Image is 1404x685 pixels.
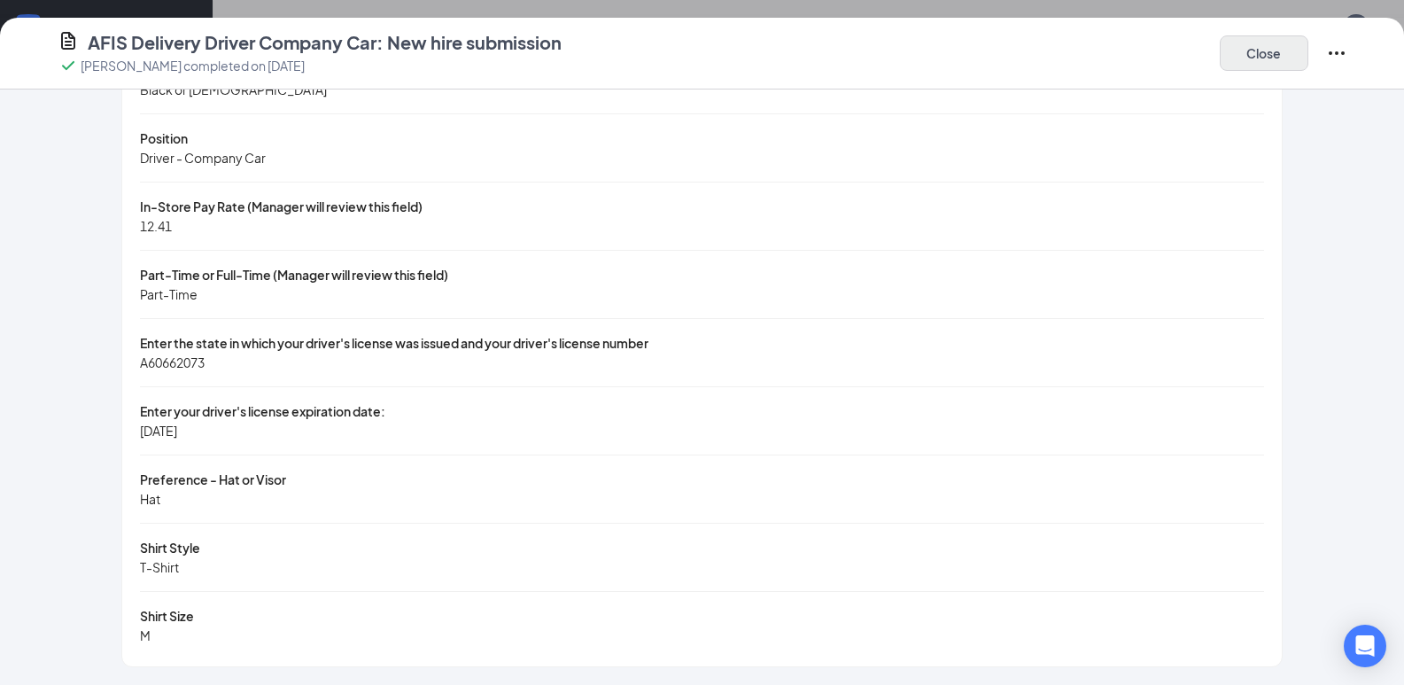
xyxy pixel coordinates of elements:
[140,354,205,370] span: A60662073
[58,30,79,51] svg: CustomFormIcon
[140,82,327,97] span: Black or [DEMOGRAPHIC_DATA]
[1326,43,1347,64] svg: Ellipses
[81,57,305,74] p: [PERSON_NAME] completed on [DATE]
[140,423,177,439] span: [DATE]
[140,198,423,214] span: In-Store Pay Rate (Manager will review this field)
[140,335,648,351] span: Enter the state in which your driver's license was issued and your driver's license number
[140,286,198,302] span: Part-Time
[140,627,151,643] span: M
[140,471,286,487] span: Preference - Hat or Visor
[140,218,172,234] span: 12.41
[1220,35,1308,71] button: Close
[140,150,266,166] span: Driver - Company Car
[140,540,200,556] span: Shirt Style
[140,491,160,507] span: Hat
[140,267,448,283] span: Part-Time or Full-Time (Manager will review this field)
[1344,625,1386,667] div: Open Intercom Messenger
[140,403,385,419] span: Enter your driver's license expiration date:
[140,130,188,146] span: Position
[140,608,194,624] span: Shirt Size
[88,30,562,55] h4: AFIS Delivery Driver Company Car: New hire submission
[58,55,79,76] svg: Checkmark
[140,559,179,575] span: T-Shirt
